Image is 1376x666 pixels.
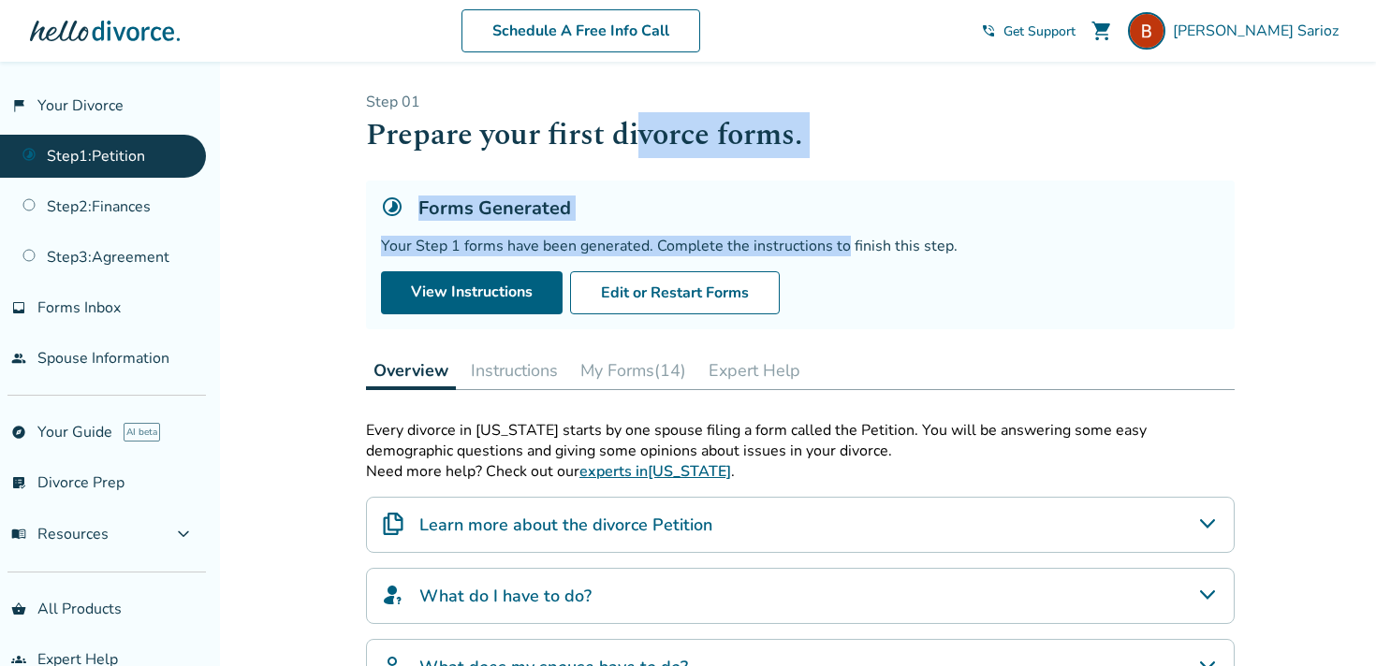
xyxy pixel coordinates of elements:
span: AI beta [124,423,160,442]
button: Edit or Restart Forms [570,271,780,314]
span: inbox [11,300,26,315]
img: Berk Sa [1128,12,1165,50]
a: View Instructions [381,271,563,314]
span: Forms Inbox [37,297,121,318]
p: Need more help? Check out our . [366,461,1235,482]
a: experts in[US_STATE] [579,461,731,482]
span: Get Support [1003,22,1076,40]
a: phone_in_talkGet Support [981,22,1076,40]
span: expand_more [172,523,195,545]
div: Your Step 1 forms have been generated. Complete the instructions to finish this step. [381,236,1220,256]
iframe: Chat Widget [1282,576,1376,666]
span: flag_2 [11,98,26,113]
button: Instructions [463,352,565,389]
span: shopping_cart [1091,20,1113,42]
span: phone_in_talk [981,23,996,38]
a: Schedule A Free Info Call [461,9,700,52]
button: My Forms(14) [573,352,694,389]
button: Overview [366,352,456,390]
h1: Prepare your first divorce forms. [366,112,1235,158]
img: Learn more about the divorce Petition [382,513,404,535]
div: What do I have to do? [366,568,1235,624]
h5: Forms Generated [418,195,571,221]
span: Resources [11,524,109,544]
p: Step 0 1 [366,92,1235,112]
div: Learn more about the divorce Petition [366,497,1235,553]
span: shopping_basket [11,601,26,616]
span: menu_book [11,527,26,542]
p: Every divorce in [US_STATE] starts by one spouse filing a form called the Petition. You will be a... [366,420,1235,461]
span: [PERSON_NAME] Sarioz [1173,21,1346,41]
img: What do I have to do? [382,584,404,606]
button: Expert Help [701,352,808,389]
span: people [11,351,26,366]
h4: Learn more about the divorce Petition [419,513,712,537]
h4: What do I have to do? [419,584,592,608]
span: explore [11,425,26,440]
span: list_alt_check [11,475,26,490]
